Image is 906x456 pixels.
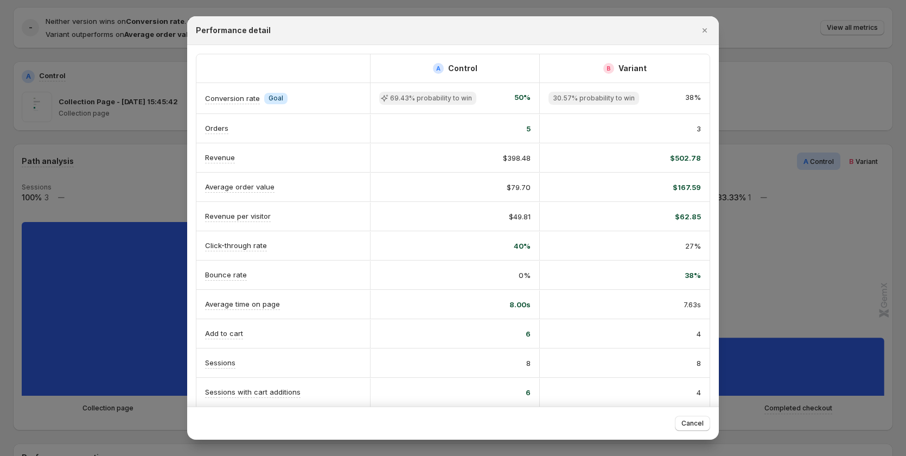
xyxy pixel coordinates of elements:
[514,240,531,251] span: 40%
[509,299,531,310] span: 8.00s
[436,65,441,72] h2: A
[509,211,531,222] span: $49.81
[205,123,228,134] p: Orders
[205,328,243,339] p: Add to cart
[673,182,701,193] span: $167.59
[681,419,704,428] span: Cancel
[269,94,283,103] span: Goal
[685,92,701,105] span: 38%
[697,123,701,134] span: 3
[697,387,701,398] span: 4
[205,357,235,368] p: Sessions
[205,93,260,104] p: Conversion rate
[205,181,275,192] p: Average order value
[205,211,271,221] p: Revenue per visitor
[670,153,701,163] span: $502.78
[205,240,267,251] p: Click-through rate
[526,387,531,398] span: 6
[675,211,701,222] span: $62.85
[507,182,531,193] span: $79.70
[205,299,280,309] p: Average time on page
[697,23,712,38] button: Close
[205,269,247,280] p: Bounce rate
[684,299,701,310] span: 7.63s
[553,94,635,103] span: 30.57% probability to win
[448,63,477,74] h2: Control
[519,270,531,281] span: 0%
[526,358,531,369] span: 8
[390,94,472,103] span: 69.43% probability to win
[526,123,531,134] span: 5
[514,92,531,105] span: 50%
[205,387,301,397] p: Sessions with cart additions
[205,152,235,163] p: Revenue
[685,270,701,281] span: 38%
[697,328,701,339] span: 4
[526,328,531,339] span: 6
[675,416,710,431] button: Cancel
[503,153,531,163] span: $398.48
[607,65,611,72] h2: B
[697,358,701,369] span: 8
[685,240,701,251] span: 27%
[196,25,271,36] h2: Performance detail
[618,63,647,74] h2: Variant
